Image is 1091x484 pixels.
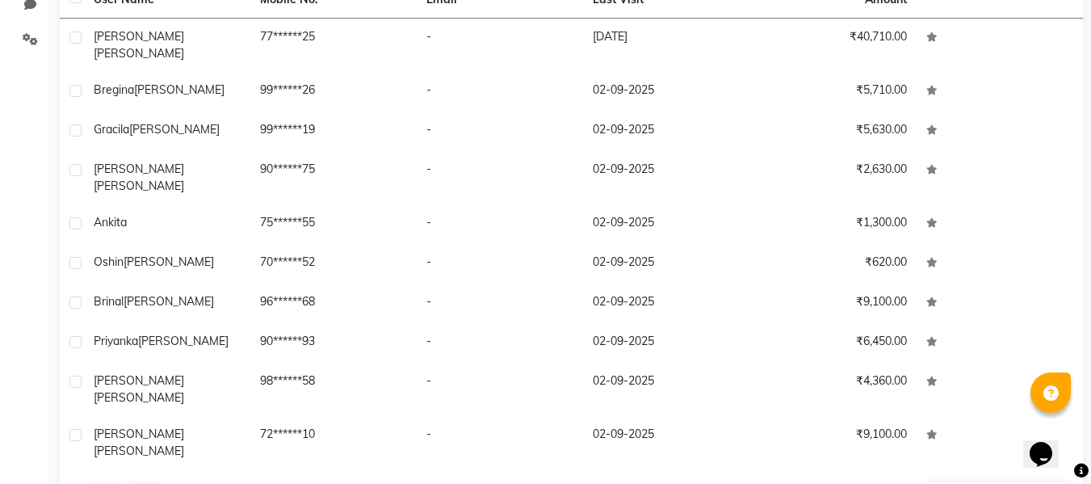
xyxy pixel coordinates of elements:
span: brinal [94,294,124,309]
span: [PERSON_NAME] [124,294,214,309]
td: 02-09-2025 [583,416,749,469]
span: [PERSON_NAME] [134,82,224,97]
span: Priyanka [94,334,138,348]
td: ₹5,710.00 [750,72,917,112]
td: 02-09-2025 [583,244,749,284]
td: - [417,284,583,323]
td: 02-09-2025 [583,363,749,416]
span: ankita [94,215,127,229]
td: ₹9,100.00 [750,416,917,469]
span: [PERSON_NAME] [129,122,220,137]
span: [PERSON_NAME] [94,390,184,405]
span: [PERSON_NAME] [94,162,184,176]
td: - [417,151,583,204]
td: - [417,244,583,284]
td: ₹6,450.00 [750,323,917,363]
span: gracila [94,122,129,137]
td: ₹9,100.00 [750,284,917,323]
td: ₹1,300.00 [750,204,917,244]
td: [DATE] [583,19,749,72]
span: [PERSON_NAME] [94,427,184,441]
td: - [417,19,583,72]
td: ₹2,630.00 [750,151,917,204]
span: [PERSON_NAME] [94,373,184,388]
td: 02-09-2025 [583,204,749,244]
td: ₹620.00 [750,244,917,284]
span: [PERSON_NAME] [138,334,229,348]
span: [PERSON_NAME] [94,444,184,458]
td: - [417,112,583,151]
td: 02-09-2025 [583,284,749,323]
td: - [417,416,583,469]
td: ₹4,360.00 [750,363,917,416]
td: - [417,323,583,363]
td: 02-09-2025 [583,112,749,151]
span: [PERSON_NAME] [124,255,214,269]
span: [PERSON_NAME] [94,179,184,193]
iframe: chat widget [1023,419,1075,468]
span: Bregina [94,82,134,97]
td: 02-09-2025 [583,72,749,112]
td: ₹40,710.00 [750,19,917,72]
td: - [417,204,583,244]
td: ₹5,630.00 [750,112,917,151]
td: - [417,363,583,416]
td: 02-09-2025 [583,151,749,204]
span: [PERSON_NAME] [94,29,184,44]
span: Oshin [94,255,124,269]
span: [PERSON_NAME] [94,46,184,61]
td: - [417,72,583,112]
td: 02-09-2025 [583,323,749,363]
